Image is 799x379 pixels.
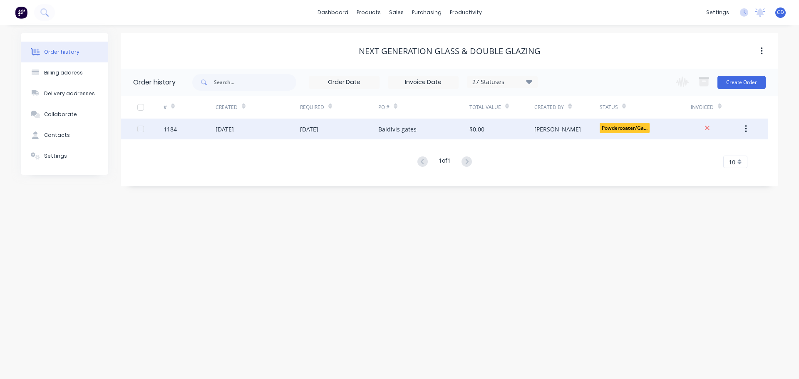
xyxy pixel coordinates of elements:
input: Search... [214,74,296,91]
div: Order history [44,48,79,56]
div: Collaborate [44,111,77,118]
div: Status [600,104,618,111]
button: Billing address [21,62,108,83]
div: [PERSON_NAME] [534,125,581,134]
div: purchasing [408,6,446,19]
div: Created By [534,104,564,111]
div: Baldivis gates [378,125,417,134]
div: Delivery addresses [44,90,95,97]
div: productivity [446,6,486,19]
div: PO # [378,104,390,111]
button: Delivery addresses [21,83,108,104]
div: Settings [44,152,67,160]
div: products [352,6,385,19]
div: Created By [534,96,599,119]
div: 27 Statuses [467,77,537,87]
div: Total Value [469,104,501,111]
button: Settings [21,146,108,166]
span: CD [777,9,784,16]
div: # [164,104,167,111]
button: Create Order [717,76,766,89]
span: Powdercoater/Ga... [600,123,650,133]
div: Total Value [469,96,534,119]
div: Contacts [44,131,70,139]
div: Required [300,96,378,119]
div: Billing address [44,69,83,77]
div: Order history [133,77,176,87]
div: Status [600,96,691,119]
span: 10 [729,158,735,166]
div: [DATE] [300,125,318,134]
button: Contacts [21,125,108,146]
input: Invoice Date [388,76,458,89]
div: [DATE] [216,125,234,134]
a: dashboard [313,6,352,19]
div: # [164,96,216,119]
div: 1184 [164,125,177,134]
button: Order history [21,42,108,62]
div: Required [300,104,324,111]
div: $0.00 [469,125,484,134]
button: Collaborate [21,104,108,125]
div: Created [216,96,300,119]
div: Invoiced [691,96,743,119]
div: Invoiced [691,104,714,111]
input: Order Date [309,76,379,89]
div: PO # [378,96,469,119]
img: Factory [15,6,27,19]
div: Next Generation Glass & Double Glazing [359,46,541,56]
div: Created [216,104,238,111]
div: settings [702,6,733,19]
div: 1 of 1 [439,156,451,168]
div: sales [385,6,408,19]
